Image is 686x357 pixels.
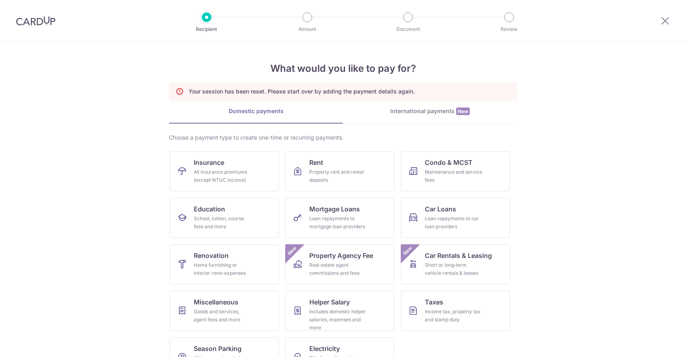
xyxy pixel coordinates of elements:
[16,16,55,26] img: CardUp
[285,291,394,331] a: Helper SalaryIncludes domestic helper salaries, expenses and more
[309,261,367,277] div: Real estate agent commissions and fees
[401,198,510,238] a: Car LoansLoan repayments to car loan providers
[425,297,443,307] span: Taxes
[425,308,483,324] div: Income tax, property tax and stamp duty
[401,291,510,331] a: TaxesIncome tax, property tax and stamp duty
[425,168,483,184] div: Maintenance and service fees
[278,25,337,33] p: Amount
[309,168,367,184] div: Property rent and rental deposits
[194,344,242,353] span: Season Parking
[309,251,373,260] span: Property Agency Fee
[194,168,252,184] div: All insurance premiums (except NTUC Income)
[479,25,539,33] p: Review
[309,158,323,167] span: Rent
[189,87,415,95] p: Your session has been reset. Please start over by adding the payment details again.
[309,308,367,332] div: Includes domestic helper salaries, expenses and more
[194,251,229,260] span: Renovation
[401,244,510,284] a: Car Rentals & LeasingShort or long‑term vehicle rentals & leasesNew
[285,151,394,191] a: RentProperty rent and rental deposits
[170,198,279,238] a: EducationSchool, tuition, course fees and more
[169,107,343,115] div: Domestic payments
[194,261,252,277] div: Home furnishing or interior reno-expenses
[194,215,252,231] div: School, tuition, course fees and more
[194,297,238,307] span: Miscellaneous
[343,107,517,116] div: International payments
[194,204,225,214] span: Education
[401,151,510,191] a: Condo & MCSTMaintenance and service fees
[286,244,299,258] span: New
[309,297,350,307] span: Helper Salary
[401,244,414,258] span: New
[425,261,483,277] div: Short or long‑term vehicle rentals & leases
[285,198,394,238] a: Mortgage LoansLoan repayments to mortgage loan providers
[378,25,438,33] p: Document
[425,204,456,214] span: Car Loans
[425,158,473,167] span: Condo & MCST
[170,151,279,191] a: InsuranceAll insurance premiums (except NTUC Income)
[309,215,367,231] div: Loan repayments to mortgage loan providers
[170,291,279,331] a: MiscellaneousGoods and services, agent fees and more
[309,344,340,353] span: Electricity
[170,244,279,284] a: RenovationHome furnishing or interior reno-expenses
[425,251,492,260] span: Car Rentals & Leasing
[169,134,517,142] div: Choose a payment type to create one-time or recurring payments.
[194,308,252,324] div: Goods and services, agent fees and more
[285,244,394,284] a: Property Agency FeeReal estate agent commissions and feesNew
[177,25,236,33] p: Recipient
[194,158,224,167] span: Insurance
[456,108,470,115] span: New
[425,215,483,231] div: Loan repayments to car loan providers
[169,61,517,76] h4: What would you like to pay for?
[309,204,360,214] span: Mortgage Loans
